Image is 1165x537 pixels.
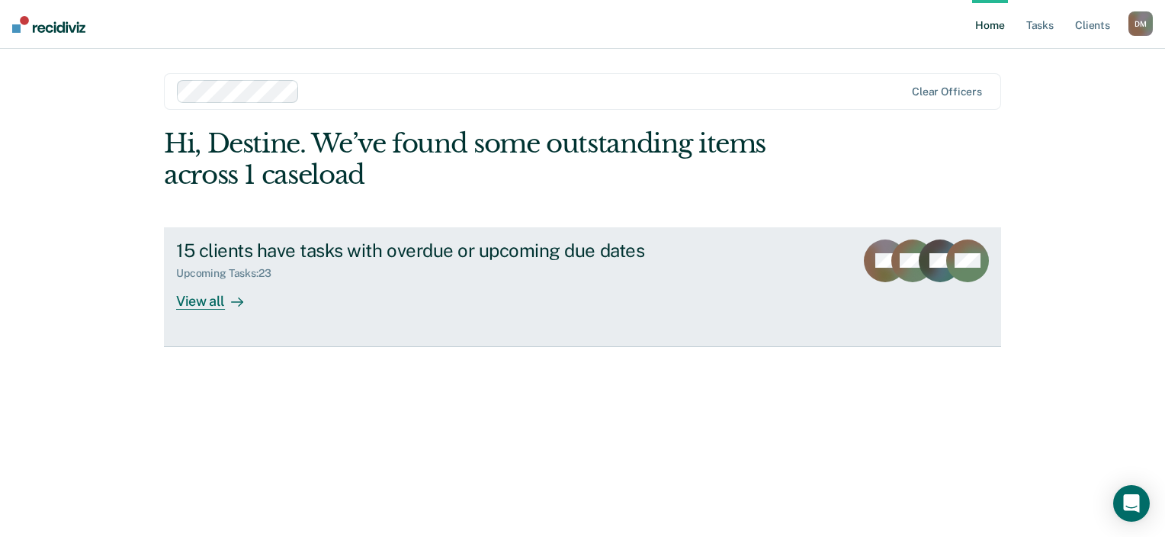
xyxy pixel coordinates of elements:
div: Open Intercom Messenger [1113,485,1150,522]
div: Upcoming Tasks : 23 [176,267,284,280]
div: Hi, Destine. We’ve found some outstanding items across 1 caseload [164,128,833,191]
div: Clear officers [912,85,982,98]
button: DM [1128,11,1153,36]
div: View all [176,280,262,310]
div: D M [1128,11,1153,36]
div: 15 clients have tasks with overdue or upcoming due dates [176,240,711,262]
img: Recidiviz [12,16,85,33]
a: 15 clients have tasks with overdue or upcoming due datesUpcoming Tasks:23View all [164,227,1001,347]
